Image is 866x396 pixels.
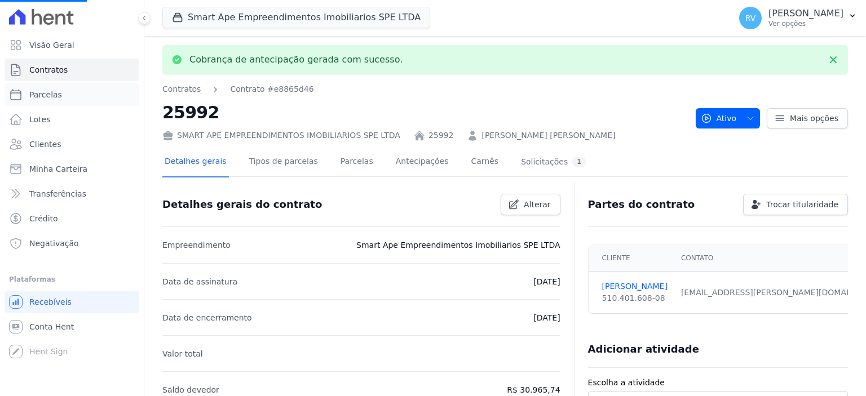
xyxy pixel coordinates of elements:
a: Parcelas [338,148,375,177]
a: Detalhes gerais [162,148,229,177]
a: Contratos [5,59,139,81]
a: 25992 [428,130,454,141]
p: Valor total [162,347,203,361]
span: Transferências [29,188,86,199]
p: [DATE] [533,275,560,288]
a: [PERSON_NAME] [PERSON_NAME] [481,130,615,141]
a: Mais opções [767,108,848,128]
span: Alterar [524,199,551,210]
span: Contratos [29,64,68,75]
p: Cobrança de antecipação gerada com sucesso. [189,54,403,65]
div: Plataformas [9,273,135,286]
span: Visão Geral [29,39,74,51]
div: Solicitações [521,157,586,167]
nav: Breadcrumb [162,83,314,95]
a: Antecipações [394,148,451,177]
span: Ativo [701,108,737,128]
nav: Breadcrumb [162,83,687,95]
span: Crédito [29,213,58,224]
p: [PERSON_NAME] [768,8,843,19]
button: Ativo [696,108,761,128]
a: Negativação [5,232,139,255]
span: Lotes [29,114,51,125]
a: Carnês [469,148,501,177]
a: Visão Geral [5,34,139,56]
div: 510.401.608-08 [602,292,668,304]
h3: Adicionar atividade [588,342,699,356]
p: Empreendimento [162,238,231,252]
h3: Partes do contrato [588,198,695,211]
span: Parcelas [29,89,62,100]
div: 1 [572,157,586,167]
a: Conta Hent [5,315,139,338]
a: Contratos [162,83,201,95]
a: Minha Carteira [5,158,139,180]
a: [PERSON_NAME] [602,281,668,292]
a: Trocar titularidade [743,194,848,215]
a: Lotes [5,108,139,131]
a: Recebíveis [5,291,139,313]
button: RV [PERSON_NAME] Ver opções [730,2,866,34]
a: Tipos de parcelas [247,148,320,177]
th: Cliente [589,245,674,272]
span: RV [745,14,756,22]
span: Negativação [29,238,79,249]
span: Clientes [29,139,61,150]
span: Minha Carteira [29,163,87,175]
label: Escolha a atividade [588,377,848,389]
button: Smart Ape Empreendimentos Imobiliarios SPE LTDA [162,7,430,28]
p: Data de encerramento [162,311,252,324]
span: Recebíveis [29,296,72,308]
a: Clientes [5,133,139,155]
a: Solicitações1 [519,148,588,177]
p: Ver opções [768,19,843,28]
h2: 25992 [162,100,687,125]
p: Data de assinatura [162,275,237,288]
div: SMART APE EMPREENDIMENTOS IMOBILIARIOS SPE LTDA [162,130,400,141]
a: Transferências [5,183,139,205]
span: Mais opções [790,113,838,124]
a: Contrato #e8865d46 [230,83,313,95]
a: Crédito [5,207,139,230]
p: [DATE] [533,311,560,324]
h3: Detalhes gerais do contrato [162,198,322,211]
p: Smart Ape Empreendimentos Imobiliarios SPE LTDA [356,238,560,252]
a: Parcelas [5,83,139,106]
span: Trocar titularidade [766,199,838,210]
span: Conta Hent [29,321,74,332]
a: Alterar [501,194,560,215]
